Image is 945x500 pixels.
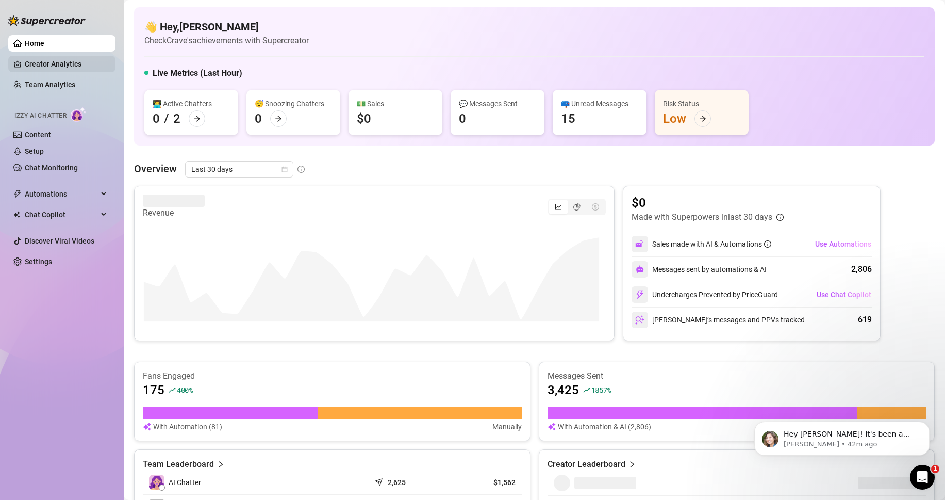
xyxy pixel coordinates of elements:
[25,237,94,245] a: Discover Viral Videos
[492,421,522,432] article: Manually
[632,261,767,278] div: Messages sent by automations & AI
[632,286,778,303] div: Undercharges Prevented by PriceGuard
[636,265,644,273] img: svg%3e
[25,206,98,223] span: Chat Copilot
[143,207,205,219] article: Revenue
[169,386,176,394] span: rise
[275,115,282,122] span: arrow-right
[177,385,193,395] span: 400 %
[13,211,20,218] img: Chat Copilot
[14,111,67,121] span: Izzy AI Chatter
[555,203,562,211] span: line-chart
[652,238,771,250] div: Sales made with AI & Automations
[561,98,638,109] div: 📪 Unread Messages
[699,115,706,122] span: arrow-right
[297,166,305,173] span: info-circle
[548,199,606,215] div: segmented control
[573,203,581,211] span: pie-chart
[851,263,872,276] div: 2,806
[153,421,222,432] article: With Automation (81)
[592,203,599,211] span: dollar-circle
[25,131,51,139] a: Content
[153,98,230,109] div: 👩‍💻 Active Chatters
[635,290,644,299] img: svg%3e
[8,15,86,26] img: logo-BBDzfeDw.svg
[764,240,771,248] span: info-circle
[149,475,164,490] img: izzy-ai-chatter-avatar-DDCN_rTZ.svg
[281,166,288,172] span: calendar
[632,211,772,223] article: Made with Superpowers in last 30 days
[357,110,371,127] div: $0
[739,400,945,472] iframe: Intercom notifications message
[815,240,871,248] span: Use Automations
[153,110,160,127] div: 0
[134,161,177,176] article: Overview
[548,421,556,432] img: svg%3e
[143,370,522,382] article: Fans Engaged
[815,236,872,252] button: Use Automations
[144,20,309,34] h4: 👋 Hey, [PERSON_NAME]
[375,476,385,486] span: send
[931,465,939,473] span: 1
[25,147,44,155] a: Setup
[193,115,201,122] span: arrow-right
[583,386,590,394] span: rise
[817,291,871,299] span: Use Chat Copilot
[217,458,224,471] span: right
[25,257,52,266] a: Settings
[25,186,98,202] span: Automations
[548,382,579,398] article: 3,425
[548,370,926,382] article: Messages Sent
[858,314,872,326] div: 619
[628,458,636,471] span: right
[144,34,309,47] article: Check Crave's achievements with Supercreator
[452,477,516,488] article: $1,562
[816,286,872,303] button: Use Chat Copilot
[459,98,536,109] div: 💬 Messages Sent
[153,67,242,79] h5: Live Metrics (Last Hour)
[71,107,87,122] img: AI Chatter
[635,315,644,325] img: svg%3e
[632,195,784,211] article: $0
[663,98,740,109] div: Risk Status
[255,110,262,127] div: 0
[632,312,805,328] div: [PERSON_NAME]’s messages and PPVs tracked
[143,421,151,432] img: svg%3e
[910,465,935,490] iframe: Intercom live chat
[388,477,406,488] article: 2,625
[169,477,201,488] span: AI Chatter
[558,421,651,432] article: With Automation & AI (2,806)
[357,98,434,109] div: 💵 Sales
[143,458,214,471] article: Team Leaderboard
[25,164,78,172] a: Chat Monitoring
[25,39,44,47] a: Home
[548,458,625,471] article: Creator Leaderboard
[776,214,784,221] span: info-circle
[191,162,287,177] span: Last 30 days
[255,98,332,109] div: 😴 Snoozing Chatters
[25,56,107,72] a: Creator Analytics
[459,110,466,127] div: 0
[173,110,180,127] div: 2
[143,382,164,398] article: 175
[25,80,75,89] a: Team Analytics
[591,385,611,395] span: 1857 %
[561,110,575,127] div: 15
[13,190,22,198] span: thunderbolt
[635,239,644,249] img: svg%3e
